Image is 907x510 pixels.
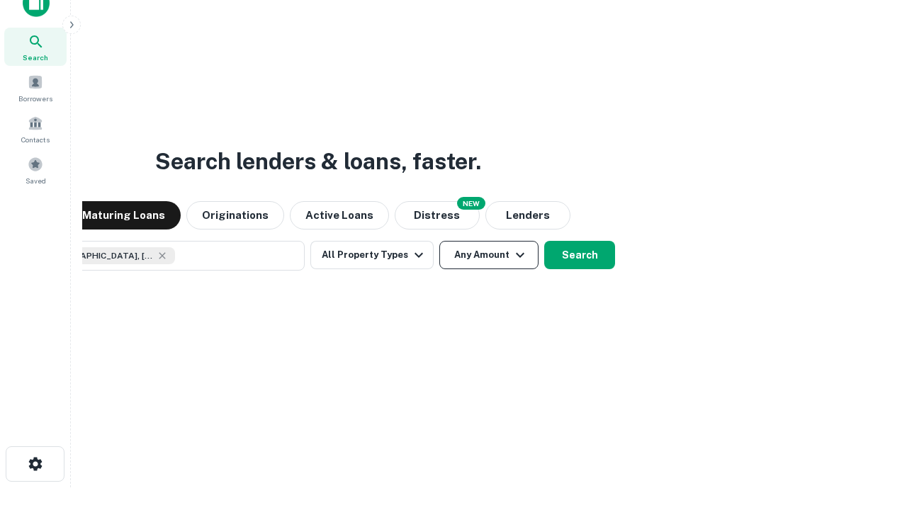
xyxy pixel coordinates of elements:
button: [GEOGRAPHIC_DATA], [GEOGRAPHIC_DATA], [GEOGRAPHIC_DATA] [21,241,305,271]
span: Saved [26,175,46,186]
h3: Search lenders & loans, faster. [155,144,481,178]
div: NEW [457,197,485,210]
iframe: Chat Widget [836,397,907,465]
a: Search [4,28,67,66]
button: Active Loans [290,201,389,229]
span: Contacts [21,134,50,145]
button: Search distressed loans with lien and other non-mortgage details. [395,201,480,229]
span: Search [23,52,48,63]
span: [GEOGRAPHIC_DATA], [GEOGRAPHIC_DATA], [GEOGRAPHIC_DATA] [47,249,154,262]
button: Lenders [485,201,570,229]
a: Saved [4,151,67,189]
button: Search [544,241,615,269]
a: Borrowers [4,69,67,107]
button: Any Amount [439,241,539,269]
a: Contacts [4,110,67,148]
button: Originations [186,201,284,229]
span: Borrowers [18,93,52,104]
button: All Property Types [310,241,434,269]
button: Maturing Loans [67,201,181,229]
